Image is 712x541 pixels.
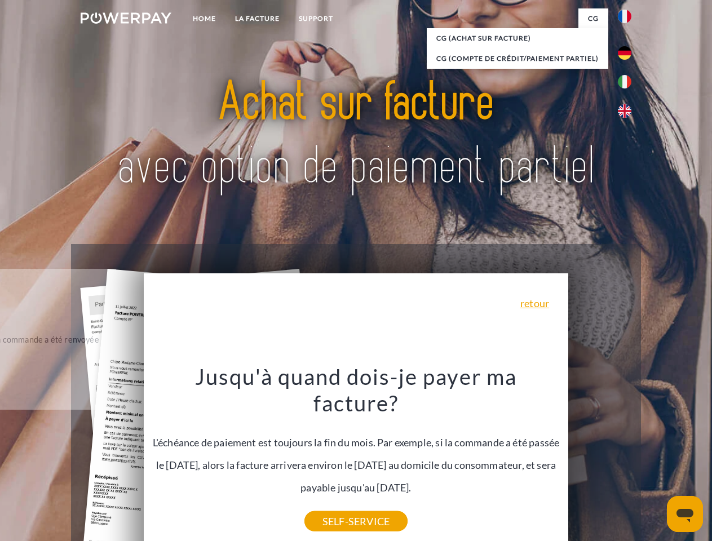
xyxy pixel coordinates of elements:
[289,8,343,29] a: Support
[151,363,562,417] h3: Jusqu'à quand dois-je payer ma facture?
[618,104,631,118] img: en
[427,28,608,48] a: CG (achat sur facture)
[151,363,562,521] div: L'échéance de paiement est toujours la fin du mois. Par exemple, si la commande a été passée le [...
[81,12,171,24] img: logo-powerpay-white.svg
[108,54,604,216] img: title-powerpay_fr.svg
[618,46,631,60] img: de
[225,8,289,29] a: LA FACTURE
[578,8,608,29] a: CG
[304,511,408,531] a: SELF-SERVICE
[183,8,225,29] a: Home
[520,298,549,308] a: retour
[427,48,608,69] a: CG (Compte de crédit/paiement partiel)
[618,10,631,23] img: fr
[667,496,703,532] iframe: Bouton de lancement de la fenêtre de messagerie
[618,75,631,88] img: it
